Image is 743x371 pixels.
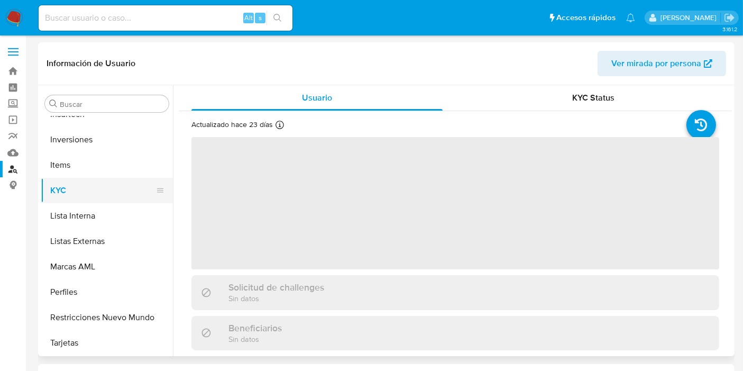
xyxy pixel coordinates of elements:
span: KYC Status [573,92,615,104]
div: Solicitud de challengesSin datos [191,275,719,310]
h1: Información de Usuario [47,58,135,69]
button: Listas Externas [41,229,173,254]
span: Usuario [302,92,332,104]
span: Ver mirada por persona [611,51,701,76]
button: Buscar [49,99,58,108]
p: belen.palamara@mercadolibre.com [661,13,720,23]
input: Buscar usuario o caso... [39,11,292,25]
button: Marcas AML [41,254,173,279]
span: Alt [244,13,253,23]
div: BeneficiariosSin datos [191,316,719,350]
button: Items [41,152,173,178]
span: Accesos rápidos [556,12,616,23]
p: Sin datos [228,334,282,344]
p: Actualizado hace 23 días [191,120,273,130]
input: Buscar [60,99,164,109]
button: Tarjetas [41,330,173,356]
span: s [259,13,262,23]
p: Sin datos [228,293,324,303]
button: search-icon [267,11,288,25]
a: Salir [724,12,735,23]
button: Lista Interna [41,203,173,229]
a: Notificaciones [626,13,635,22]
button: Perfiles [41,279,173,305]
button: KYC [41,178,164,203]
button: Inversiones [41,127,173,152]
button: Ver mirada por persona [598,51,726,76]
span: ‌ [191,137,719,269]
h3: Solicitud de challenges [228,282,324,293]
h3: Beneficiarios [228,322,282,334]
button: Restricciones Nuevo Mundo [41,305,173,330]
